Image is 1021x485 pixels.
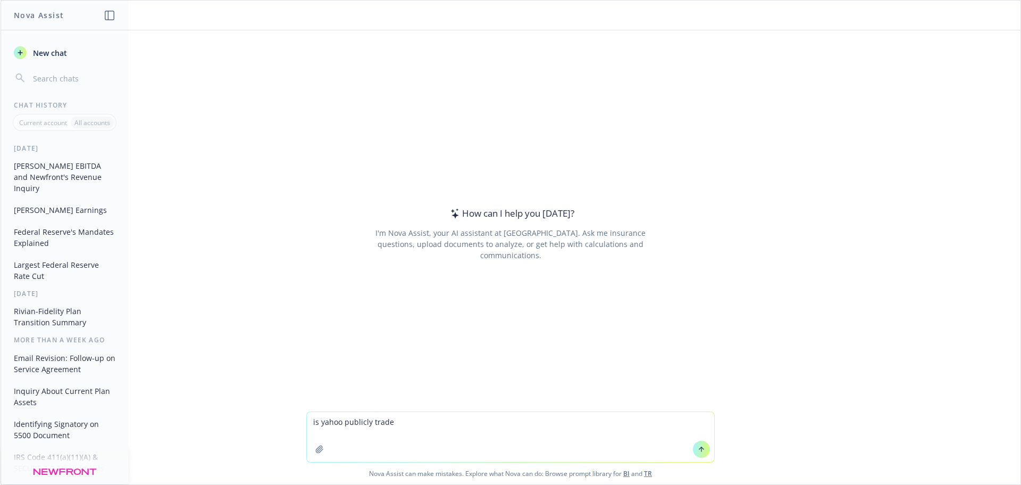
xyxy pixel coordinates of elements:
[19,118,67,127] p: Current account
[10,256,120,285] button: Largest Federal Reserve Rate Cut
[447,207,574,220] div: How can I help you [DATE]?
[10,349,120,378] button: Email Revision: Follow-up on Service Agreement
[1,335,128,344] div: More than a week ago
[1,144,128,153] div: [DATE]
[31,47,67,59] span: New chat
[5,463,1016,484] span: Nova Assist can make mistakes. Explore what Nova can do: Browse prompt library for and
[1,289,128,298] div: [DATE]
[14,10,64,21] h1: Nova Assist
[623,469,630,478] a: BI
[10,223,120,252] button: Federal Reserve's Mandates Explained
[1,101,128,110] div: Chat History
[10,415,120,444] button: Identifying Signatory on 5500 Document
[307,412,714,462] textarea: is yahoo publicly trade
[10,157,120,197] button: [PERSON_NAME] EBITDA and Newfront's Revenue Inquiry
[644,469,652,478] a: TR
[10,43,120,62] button: New chat
[10,448,120,477] button: IRS Code 411(a)(11)(A) & SECURE 2.0 Amendments
[361,227,660,261] div: I'm Nova Assist, your AI assistant at [GEOGRAPHIC_DATA]. Ask me insurance questions, upload docum...
[10,201,120,219] button: [PERSON_NAME] Earnings
[10,382,120,411] button: Inquiry About Current Plan Assets
[74,118,110,127] p: All accounts
[31,71,115,86] input: Search chats
[10,302,120,331] button: Rivian-Fidelity Plan Transition Summary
